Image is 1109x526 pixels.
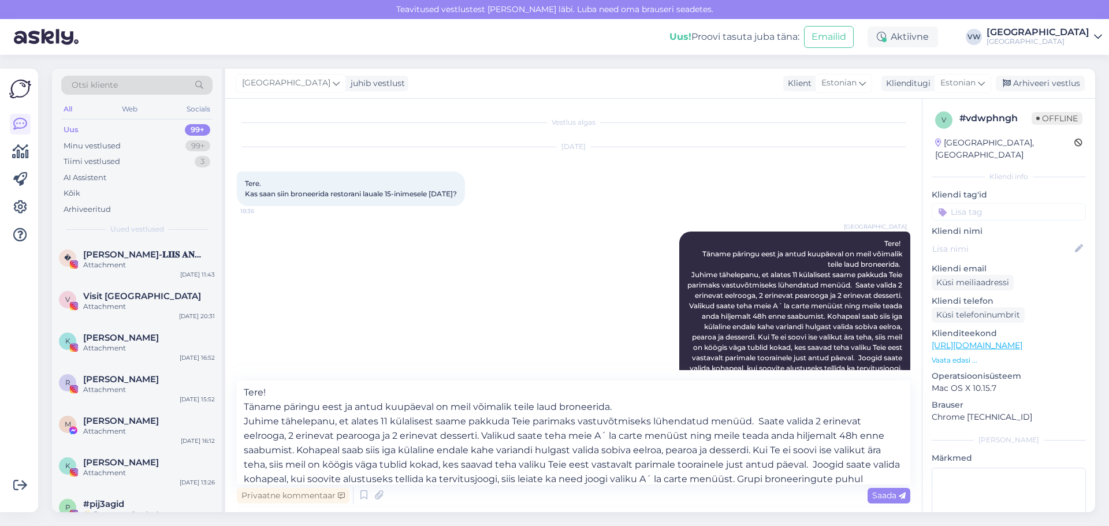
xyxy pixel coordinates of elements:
span: M [65,420,71,428]
p: Kliendi telefon [932,295,1086,307]
span: � [64,253,71,262]
div: 3 [195,156,210,167]
div: Küsi meiliaadressi [932,275,1014,290]
p: Märkmed [932,452,1086,464]
span: [GEOGRAPHIC_DATA] [242,77,330,89]
div: Privaatne kommentaar [237,488,349,503]
div: [GEOGRAPHIC_DATA] [987,28,1089,37]
span: Katri Kägo [83,333,159,343]
div: Arhiveeri vestlus [996,76,1085,91]
span: Estonian [940,77,976,89]
div: Uus [64,124,79,136]
div: All [61,102,75,117]
div: Attachment [83,260,215,270]
div: AI Assistent [64,172,106,184]
span: Saada [872,490,906,501]
input: Lisa nimi [932,243,1073,255]
p: Mac OS X 10.15.7 [932,382,1086,394]
a: [URL][DOMAIN_NAME] [932,340,1022,350]
p: Kliendi tag'id [932,189,1086,201]
span: v [941,115,946,124]
div: Socials [184,102,213,117]
div: [GEOGRAPHIC_DATA] [987,37,1089,46]
div: [DATE] 15:52 [180,395,215,404]
span: V [65,295,70,304]
button: Emailid [804,26,854,48]
span: Offline [1032,112,1082,125]
div: Attachment [83,468,215,478]
p: Kliendi email [932,263,1086,275]
span: [GEOGRAPHIC_DATA] [844,222,907,231]
div: Minu vestlused [64,140,121,152]
span: Karin Blande [83,457,159,468]
span: 𝐀𝐍𝐍𝐀-𝐋𝐈𝐈𝐒 𝐀𝐍𝐍𝐔𝐒 [83,249,203,260]
div: Aktiivne [868,27,938,47]
p: Brauser [932,399,1086,411]
div: Kliendi info [932,171,1086,182]
div: [DATE] [237,141,910,152]
div: Attachment [83,301,215,312]
div: Vestlus algas [237,117,910,128]
div: Attachment [83,426,215,437]
span: 18:36 [240,207,284,215]
span: Uued vestlused [110,224,164,234]
p: Operatsioonisüsteem [932,370,1086,382]
span: K [65,337,70,345]
div: [PERSON_NAME] [932,435,1086,445]
span: p [65,503,70,512]
div: Web [120,102,140,117]
div: [DATE] 20:31 [179,312,215,320]
div: Kõik [64,188,80,199]
p: Klienditeekond [932,327,1086,340]
div: Küsi telefoninumbrit [932,307,1025,323]
p: Vaata edasi ... [932,355,1086,365]
span: Estonian [821,77,857,89]
div: Proovi tasuta juba täna: [669,30,799,44]
div: Klient [783,77,812,89]
div: Attachment [83,385,215,395]
div: Tiimi vestlused [64,156,120,167]
div: 99+ [185,124,210,136]
span: Visit Pärnu [83,291,201,301]
b: Uus! [669,31,691,42]
div: 99+ [185,140,210,152]
div: [DATE] 16:52 [180,353,215,362]
img: Askly Logo [9,78,31,100]
div: [DATE] 11:43 [180,270,215,279]
div: Attachment [83,343,215,353]
input: Lisa tag [932,203,1086,221]
a: [GEOGRAPHIC_DATA][GEOGRAPHIC_DATA] [987,28,1102,46]
p: Chrome [TECHNICAL_ID] [932,411,1086,423]
div: VW [966,29,982,45]
span: Mohsin Mia [83,416,159,426]
span: R [65,378,70,387]
span: Raili Roosmaa [83,374,159,385]
div: Klienditugi [881,77,931,89]
div: juhib vestlust [346,77,405,89]
div: # vdwphngh [959,111,1032,125]
span: K [65,461,70,470]
span: Tere. Kas saan siin broneerida restorani lauale 15-inimesele [DATE]? [245,179,457,198]
div: [GEOGRAPHIC_DATA], [GEOGRAPHIC_DATA] [935,137,1074,161]
div: [DATE] 16:12 [181,437,215,445]
textarea: Tere! Täname päringu eest ja antud kuupäeval on meil võimalik teile laud broneerida. Juhime tähel... [237,380,910,484]
p: Kliendi nimi [932,225,1086,237]
div: Arhiveeritud [64,204,111,215]
span: #pij3agid [83,499,124,509]
span: Otsi kliente [72,79,118,91]
div: [DATE] 13:26 [180,478,215,487]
